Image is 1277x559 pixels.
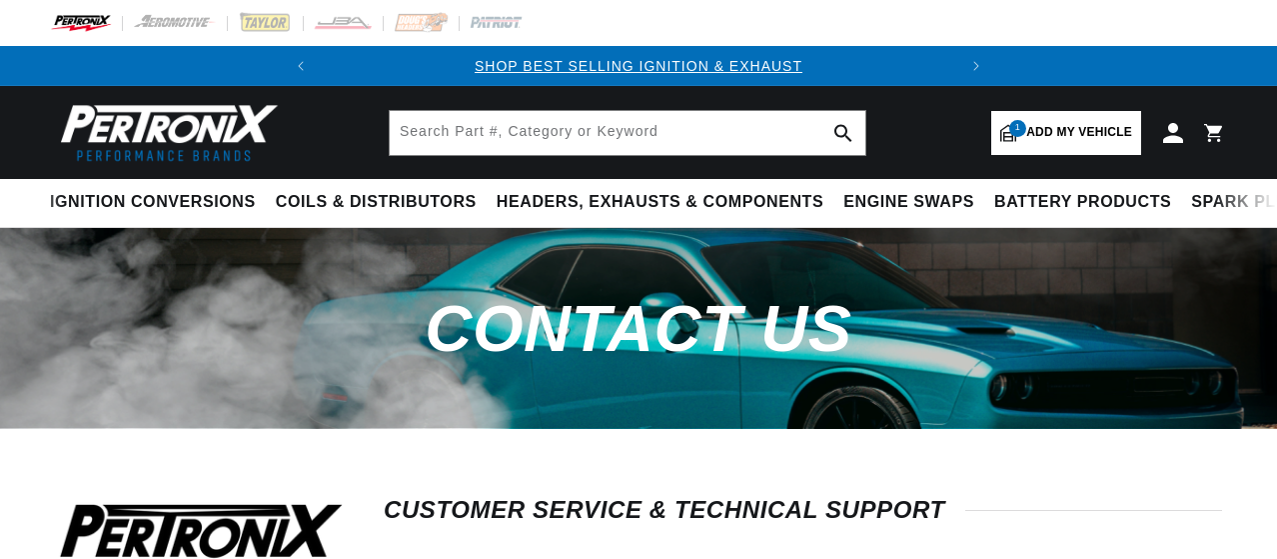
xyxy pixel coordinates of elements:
[833,179,984,226] summary: Engine Swaps
[991,111,1141,155] a: 1Add my vehicle
[281,46,321,86] button: Translation missing: en.sections.announcements.previous_announcement
[1026,123,1132,142] span: Add my vehicle
[425,292,851,365] span: Contact us
[994,192,1171,213] span: Battery Products
[50,98,280,167] img: Pertronix
[50,179,266,226] summary: Ignition Conversions
[276,192,477,213] span: Coils & Distributors
[266,179,487,226] summary: Coils & Distributors
[821,111,865,155] button: search button
[843,192,974,213] span: Engine Swaps
[1009,120,1026,137] span: 1
[487,179,833,226] summary: Headers, Exhausts & Components
[497,192,823,213] span: Headers, Exhausts & Components
[390,111,865,155] input: Search Part #, Category or Keyword
[50,192,256,213] span: Ignition Conversions
[384,500,1222,520] h2: Customer Service & Technical Support
[956,46,996,86] button: Translation missing: en.sections.announcements.next_announcement
[321,55,956,77] div: Announcement
[984,179,1181,226] summary: Battery Products
[475,58,802,74] a: SHOP BEST SELLING IGNITION & EXHAUST
[321,55,956,77] div: 1 of 2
